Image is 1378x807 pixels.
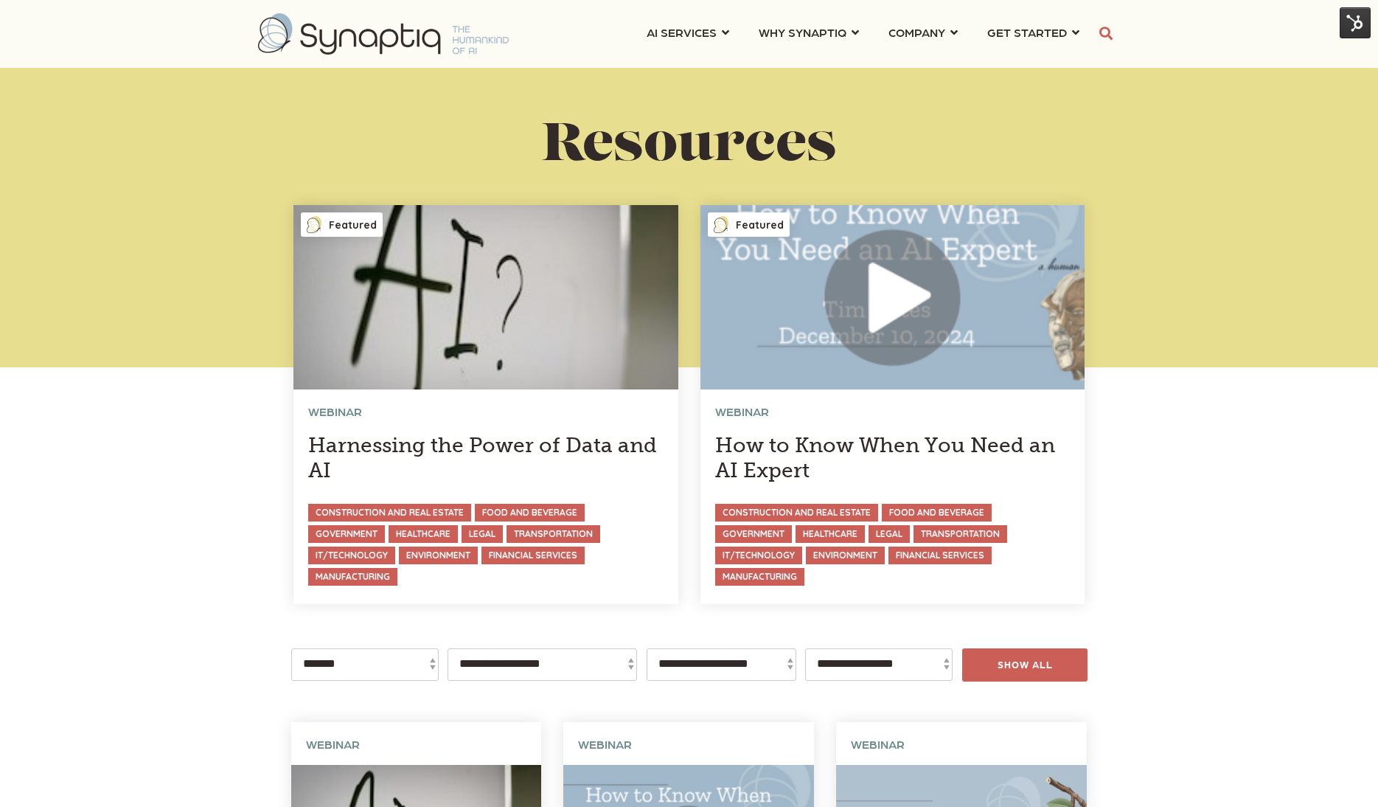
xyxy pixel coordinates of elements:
span: COMPANY [888,22,945,42]
img: synaptiq logo-2 [258,13,509,55]
span: WHY SYNAPTIQ [759,22,846,42]
img: HubSpot Tools Menu Toggle [1340,7,1371,38]
span: AI SERVICES [647,22,717,42]
a: AI SERVICES [647,18,729,46]
a: GET STARTED [987,18,1079,46]
span: GET STARTED [987,22,1067,42]
a: COMPANY [888,18,958,46]
h1: Resources [280,118,1099,176]
div: SHOW ALL [962,648,1088,682]
a: WHY SYNAPTIQ [759,18,859,46]
nav: menu [632,7,1094,60]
